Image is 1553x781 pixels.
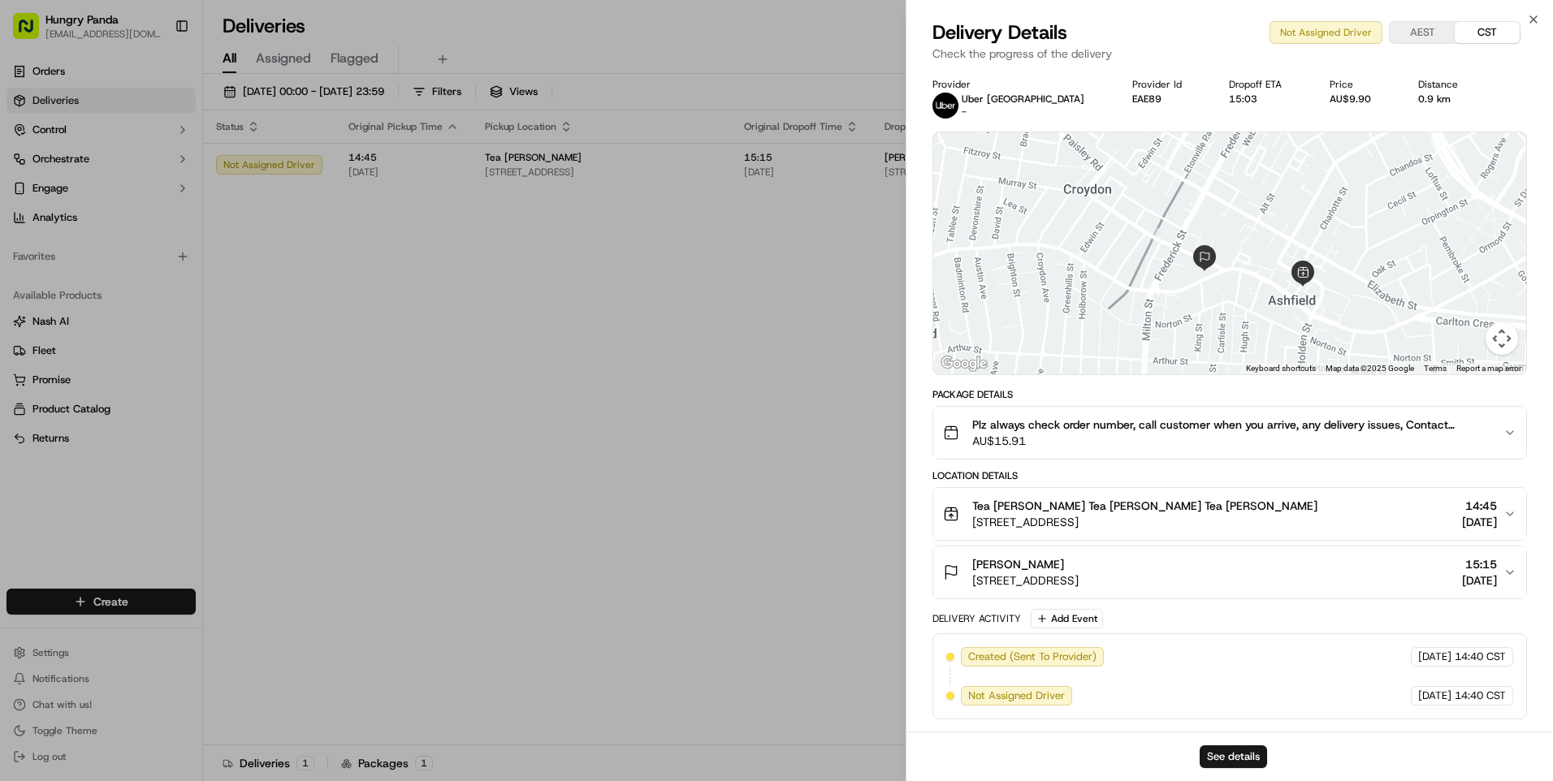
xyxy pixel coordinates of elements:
[115,402,197,415] a: Powered byPylon
[1418,78,1479,91] div: Distance
[73,171,223,184] div: We're available if you need us!
[972,416,1490,433] span: Plz always check order number, call customer when you arrive, any delivery issues, Contact WhatsA...
[1455,649,1506,664] span: 14:40 CST
[32,252,45,265] img: 1736555255976-a54dd68f-1ca7-489b-9aae-adbdc363a1c4
[50,252,132,265] span: [PERSON_NAME]
[276,160,296,179] button: Start new chat
[1462,572,1497,589] span: [DATE]
[933,407,1526,459] button: Plz always check order number, call customer when you arrive, any delivery issues, Contact WhatsA...
[32,363,124,379] span: Knowledge Base
[16,65,296,91] p: Welcome 👋
[16,280,42,306] img: Bea Lacdao
[144,252,182,265] span: 8月27日
[135,252,141,265] span: •
[16,365,29,378] div: 📗
[1330,93,1392,106] div: AU$9.90
[1418,688,1451,703] span: [DATE]
[34,155,63,184] img: 4281594248423_2fcf9dad9f2a874258b8_72.png
[1132,78,1203,91] div: Provider Id
[933,546,1526,598] button: [PERSON_NAME][STREET_ADDRESS]15:15[DATE]
[137,365,150,378] div: 💻
[1455,688,1506,703] span: 14:40 CST
[1326,364,1414,373] span: Map data ©2025 Google
[10,356,131,386] a: 📗Knowledge Base
[1132,93,1162,106] button: EAE89
[1424,364,1447,373] a: Terms (opens in new tab)
[932,19,1067,45] span: Delivery Details
[932,388,1527,401] div: Package Details
[1462,498,1497,514] span: 14:45
[1462,514,1497,530] span: [DATE]
[933,488,1526,540] button: Tea [PERSON_NAME] Tea [PERSON_NAME] Tea [PERSON_NAME][STREET_ADDRESS]14:45[DATE]
[972,514,1317,530] span: [STREET_ADDRESS]
[932,78,1105,91] div: Provider
[937,353,991,374] a: Open this area in Google Maps (opens a new window)
[932,93,958,119] img: uber-new-logo.jpeg
[16,211,109,224] div: Past conversations
[932,45,1527,62] p: Check the progress of the delivery
[962,93,1084,106] p: Uber [GEOGRAPHIC_DATA]
[1418,649,1451,664] span: [DATE]
[1229,78,1303,91] div: Dropoff ETA
[972,433,1490,449] span: AU$15.91
[968,649,1097,664] span: Created (Sent To Provider)
[42,105,292,122] input: Got a question? Start typing here...
[1200,745,1267,768] button: See details
[1330,78,1392,91] div: Price
[1390,22,1455,43] button: AEST
[135,296,141,309] span: •
[1246,363,1316,374] button: Keyboard shortcuts
[972,556,1064,572] span: [PERSON_NAME]
[1031,609,1103,628] button: Add Event
[1455,22,1520,43] button: CST
[16,155,45,184] img: 1736555255976-a54dd68f-1ca7-489b-9aae-adbdc363a1c4
[1486,322,1518,355] button: Map camera controls
[972,572,1079,589] span: [STREET_ADDRESS]
[16,236,42,262] img: Asif Zaman Khan
[1229,93,1303,106] div: 15:03
[162,403,197,415] span: Pylon
[1462,556,1497,572] span: 15:15
[1418,93,1479,106] div: 0.9 km
[932,612,1021,625] div: Delivery Activity
[131,356,267,386] a: 💻API Documentation
[252,208,296,227] button: See all
[50,296,132,309] span: [PERSON_NAME]
[932,469,1527,482] div: Location Details
[968,688,1065,703] span: Not Assigned Driver
[16,16,49,49] img: Nash
[144,296,182,309] span: 8月19日
[937,353,991,374] img: Google
[1456,364,1521,373] a: Report a map error
[73,155,266,171] div: Start new chat
[154,363,261,379] span: API Documentation
[32,296,45,309] img: 1736555255976-a54dd68f-1ca7-489b-9aae-adbdc363a1c4
[962,106,967,119] span: -
[972,498,1317,514] span: Tea [PERSON_NAME] Tea [PERSON_NAME] Tea [PERSON_NAME]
